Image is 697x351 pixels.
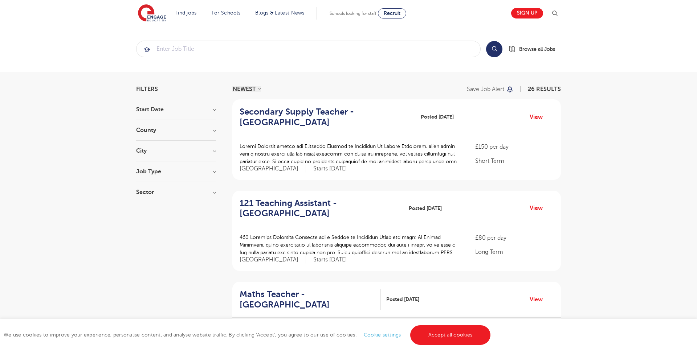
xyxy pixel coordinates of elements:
a: 121 Teaching Assistant - [GEOGRAPHIC_DATA] [240,198,403,219]
h3: Sector [136,189,216,195]
h2: Maths Teacher - [GEOGRAPHIC_DATA] [240,289,375,310]
a: Browse all Jobs [508,45,561,53]
h2: 121 Teaching Assistant - [GEOGRAPHIC_DATA] [240,198,398,219]
p: Loremi Dolorsit ametco adi Elitseddo Eiusmod te Incididun Ut Labore Etdolorem, al’en admin veni q... [240,143,461,165]
a: View [530,203,548,213]
div: Submit [136,41,481,57]
span: Posted [DATE] [386,296,419,303]
p: Long Term [475,248,554,256]
h3: County [136,127,216,133]
button: Save job alert [467,86,514,92]
span: Filters [136,86,158,92]
span: Posted [DATE] [409,205,442,212]
a: View [530,295,548,304]
input: Submit [136,41,480,57]
p: Starts [DATE] [313,256,347,264]
h3: City [136,148,216,154]
a: Maths Teacher - [GEOGRAPHIC_DATA] [240,289,381,310]
span: Recruit [384,11,400,16]
a: For Schools [212,10,240,16]
a: Find jobs [175,10,197,16]
a: Secondary Supply Teacher - [GEOGRAPHIC_DATA] [240,107,415,128]
p: Short Term [475,157,554,165]
p: 460 Loremips Dolorsita Consecte adi e Seddoe te Incididun Utlab etd magn: Al Enimad Minimveni, qu... [240,234,461,256]
p: £80 per day [475,234,554,242]
p: £150 per day [475,143,554,151]
img: Engage Education [138,4,166,22]
button: Search [486,41,502,57]
span: We use cookies to improve your experience, personalise content, and analyse website traffic. By c... [4,332,492,338]
h2: Secondary Supply Teacher - [GEOGRAPHIC_DATA] [240,107,409,128]
a: Accept all cookies [410,325,491,345]
h3: Start Date [136,107,216,112]
a: Recruit [378,8,406,18]
span: 26 RESULTS [528,86,561,92]
span: [GEOGRAPHIC_DATA] [240,165,306,173]
a: Blogs & Latest News [255,10,305,16]
p: Save job alert [467,86,504,92]
a: Cookie settings [364,332,401,338]
h3: Job Type [136,169,216,174]
span: Schools looking for staff [330,11,376,16]
p: Starts [DATE] [313,165,347,173]
span: Posted [DATE] [421,113,454,121]
a: View [530,112,548,122]
span: [GEOGRAPHIC_DATA] [240,256,306,264]
a: Sign up [511,8,543,18]
span: Browse all Jobs [519,45,555,53]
